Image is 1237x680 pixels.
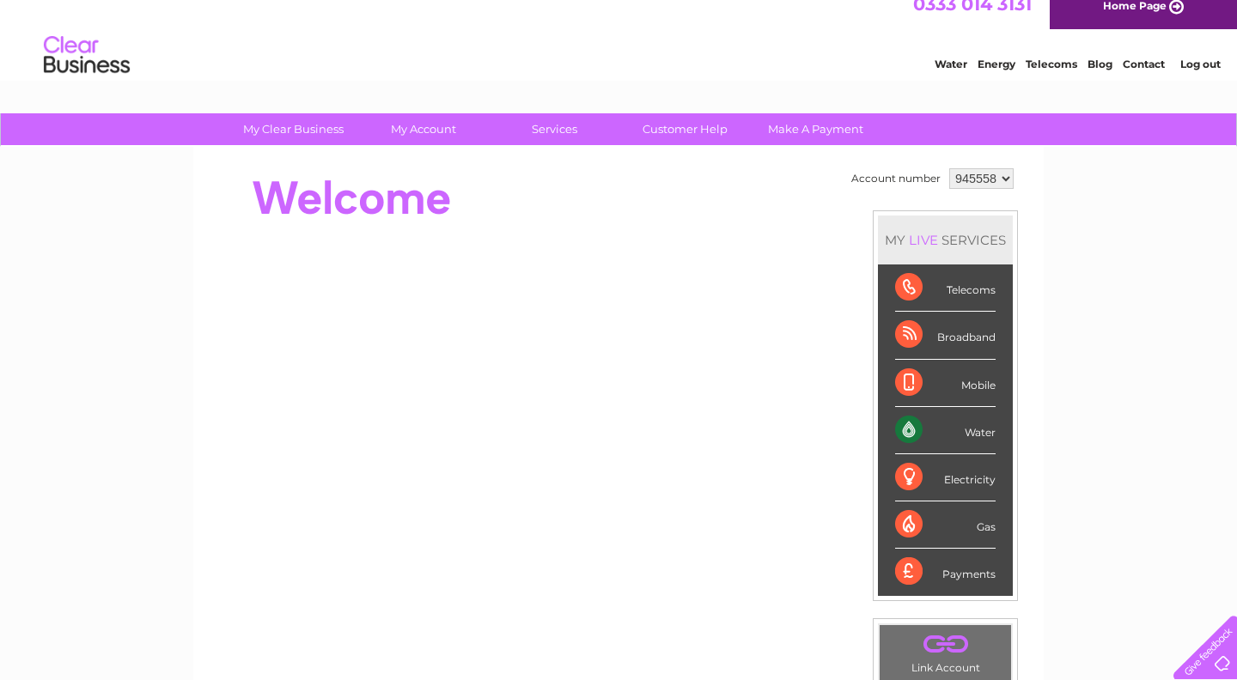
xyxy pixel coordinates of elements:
a: Water [935,73,967,86]
a: 0333 014 3131 [913,9,1032,30]
a: Services [484,113,625,145]
a: Blog [1088,73,1112,86]
div: Broadband [895,312,996,359]
a: Customer Help [614,113,756,145]
div: Mobile [895,360,996,407]
a: . [884,629,1007,659]
div: Water [895,407,996,454]
a: Energy [978,73,1015,86]
td: Account number [847,164,945,193]
div: Electricity [895,454,996,501]
a: Make A Payment [745,113,887,145]
img: logo.png [43,45,131,97]
td: Link Account [879,624,1012,678]
div: Clear Business is a trading name of Verastar Limited (registered in [GEOGRAPHIC_DATA] No. 3667643... [214,9,1026,83]
a: My Clear Business [222,113,364,145]
a: Log out [1180,73,1221,86]
a: Telecoms [1026,73,1077,86]
a: Contact [1123,73,1165,86]
div: Payments [895,549,996,595]
div: LIVE [905,232,941,248]
div: MY SERVICES [878,216,1013,264]
a: My Account [353,113,495,145]
div: Gas [895,501,996,549]
div: Telecoms [895,264,996,312]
